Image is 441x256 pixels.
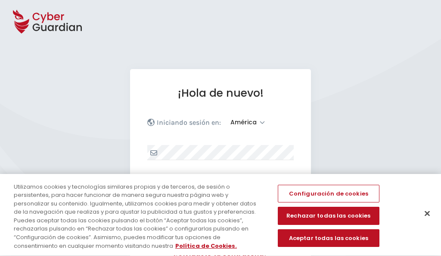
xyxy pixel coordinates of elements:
[14,183,264,250] div: Utilizamos cookies y tecnologías similares propias y de terceros, de sesión o persistentes, para ...
[157,118,221,127] p: Iniciando sesión en:
[278,185,379,203] button: Configuración de cookies, Abre el cuadro de diálogo del centro de preferencias.
[418,204,437,223] button: Cerrar
[175,242,237,250] a: Más información sobre su privacidad, se abre en una nueva pestaña
[147,86,294,100] h1: ¡Hola de nuevo!
[278,207,379,225] button: Rechazar todas las cookies
[278,229,379,247] button: Aceptar todas las cookies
